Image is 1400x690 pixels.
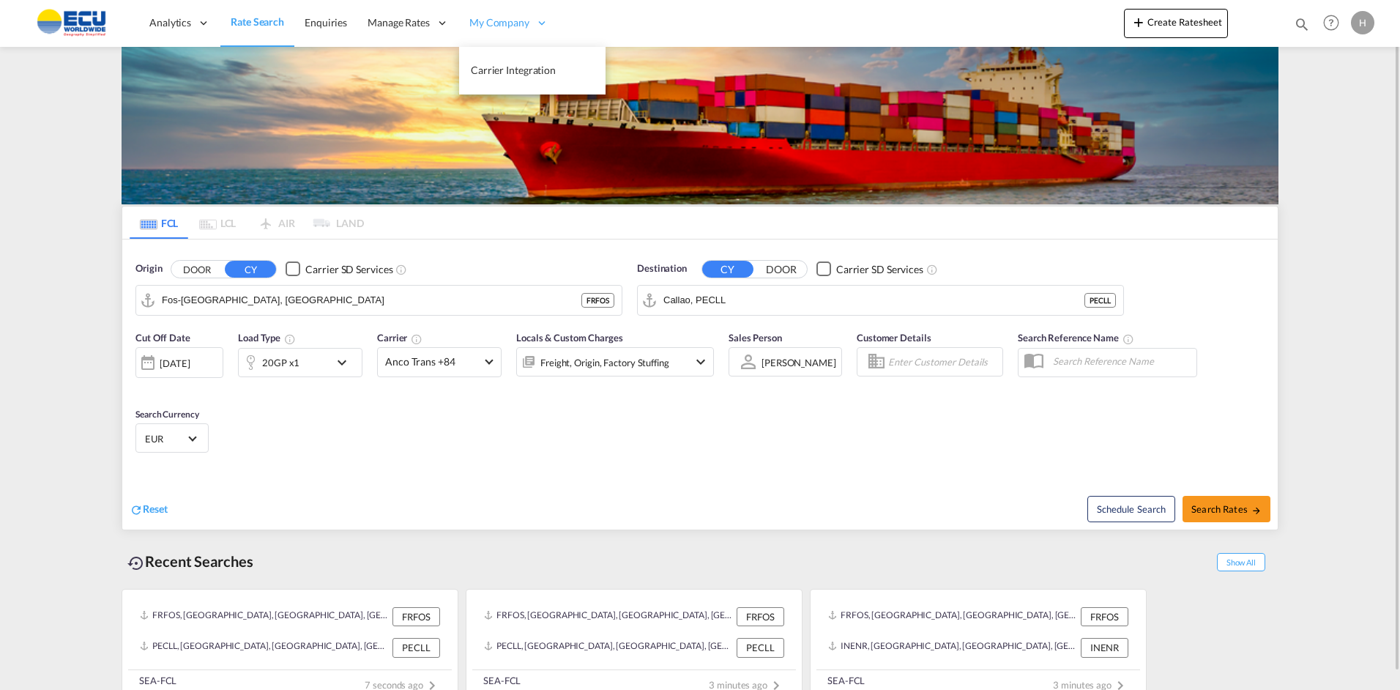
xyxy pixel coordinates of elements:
[392,607,440,626] div: FRFOS
[1294,16,1310,32] md-icon: icon-magnify
[136,286,622,315] md-input-container: Fos-sur-Mer, FRFOS
[333,354,358,371] md-icon: icon-chevron-down
[471,64,556,76] span: Carrier Integration
[160,357,190,370] div: [DATE]
[149,15,191,30] span: Analytics
[638,286,1123,315] md-input-container: Callao, PECLL
[816,261,923,277] md-checkbox: Checkbox No Ink
[836,262,923,277] div: Carrier SD Services
[1124,9,1228,38] button: icon-plus 400-fgCreate Ratesheet
[162,289,581,311] input: Search by Port
[581,293,614,308] div: FRFOS
[483,674,521,687] div: SEA-FCL
[392,638,440,657] div: PECLL
[459,47,606,94] a: Carrier Integration
[143,502,168,515] span: Reset
[857,332,931,344] span: Customer Details
[122,545,259,578] div: Recent Searches
[305,262,392,277] div: Carrier SD Services
[144,428,201,449] md-select: Select Currency: € EUREuro
[145,432,186,445] span: EUR
[1251,505,1262,516] md-icon: icon-arrow-right
[762,357,836,368] div: [PERSON_NAME]
[130,207,364,239] md-pagination-wrapper: Use the left and right arrow keys to navigate between tabs
[135,347,223,378] div: [DATE]
[827,674,865,687] div: SEA-FCL
[663,289,1084,311] input: Search by Port
[130,502,168,518] div: icon-refreshReset
[1319,10,1351,37] div: Help
[692,353,710,371] md-icon: icon-chevron-down
[22,7,121,40] img: 6cccb1402a9411edb762cf9624ab9cda.png
[305,16,347,29] span: Enquiries
[737,607,784,626] div: FRFOS
[1294,16,1310,38] div: icon-magnify
[1081,607,1128,626] div: FRFOS
[516,347,714,376] div: Freight Origin Factory Stuffingicon-chevron-down
[888,351,998,373] input: Enter Customer Details
[1183,496,1270,522] button: Search Ratesicon-arrow-right
[225,261,276,278] button: CY
[484,607,733,626] div: FRFOS, Fos-sur-Mer, France, Western Europe, Europe
[1081,638,1128,657] div: INENR
[1217,553,1265,571] span: Show All
[395,264,407,275] md-icon: Unchecked: Search for CY (Container Yard) services for all selected carriers.Checked : Search for...
[1018,332,1134,344] span: Search Reference Name
[262,352,299,373] div: 20GP x1
[926,264,938,275] md-icon: Unchecked: Search for CY (Container Yard) services for all selected carriers.Checked : Search for...
[702,261,753,278] button: CY
[377,332,422,344] span: Carrier
[484,638,733,657] div: PECLL, Callao, Peru, South America, Americas
[140,638,389,657] div: PECLL, Callao, Peru, South America, Americas
[122,240,1278,530] div: Origin DOOR CY Checkbox No InkUnchecked: Search for CY (Container Yard) services for all selected...
[130,503,143,516] md-icon: icon-refresh
[1087,496,1175,522] button: Note: By default Schedule search will only considerorigin ports, destination ports and cut off da...
[737,638,784,657] div: PECLL
[756,261,807,278] button: DOOR
[135,332,190,344] span: Cut Off Date
[516,332,623,344] span: Locals & Custom Charges
[140,607,389,626] div: FRFOS, Fos-sur-Mer, France, Western Europe, Europe
[1046,350,1196,372] input: Search Reference Name
[1319,10,1344,35] span: Help
[1351,11,1374,34] div: H
[1130,13,1147,31] md-icon: icon-plus 400-fg
[135,376,146,396] md-datepicker: Select
[385,355,480,369] span: Anco Trans +84
[469,15,529,30] span: My Company
[828,638,1077,657] div: INENR, Ennore, India, Indian Subcontinent, Asia Pacific
[284,333,296,345] md-icon: icon-information-outline
[122,34,1278,204] img: LCL+%26+FCL+BACKGROUND.png
[238,332,296,344] span: Load Type
[729,332,782,344] span: Sales Person
[368,15,430,30] span: Manage Rates
[828,607,1077,626] div: FRFOS, Fos-sur-Mer, France, Western Europe, Europe
[760,352,838,373] md-select: Sales Person: Hippolyte Sainton
[1084,293,1116,308] div: PECLL
[135,409,199,420] span: Search Currency
[171,261,223,278] button: DOOR
[127,554,145,572] md-icon: icon-backup-restore
[540,352,669,373] div: Freight Origin Factory Stuffing
[238,348,362,377] div: 20GP x1icon-chevron-down
[286,261,392,277] md-checkbox: Checkbox No Ink
[231,15,284,28] span: Rate Search
[139,674,176,687] div: SEA-FCL
[411,333,422,345] md-icon: The selected Trucker/Carrierwill be displayed in the rate results If the rates are from another f...
[135,261,162,276] span: Origin
[130,207,188,239] md-tab-item: FCL
[637,261,687,276] span: Destination
[1191,503,1262,515] span: Search Rates
[1122,333,1134,345] md-icon: Your search will be saved by the below given name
